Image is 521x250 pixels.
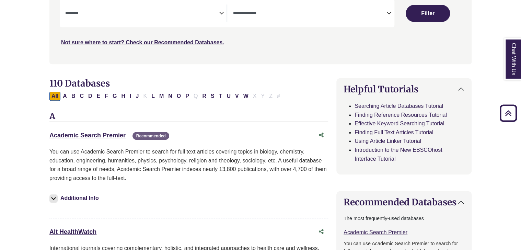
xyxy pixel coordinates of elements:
[49,147,328,182] p: You can use Academic Search Premier to search for full text articles covering topics in biology, ...
[134,92,141,101] button: Filter Results J
[157,92,166,101] button: Filter Results M
[355,147,442,162] a: Introduction to the New EBSCOhost Interface Tutorial
[344,215,464,223] p: The most frequently-used databases
[49,78,110,89] span: 110 Databases
[183,92,191,101] button: Filter Results P
[103,92,110,101] button: Filter Results F
[355,129,433,135] a: Finding Full Text Articles Tutorial
[111,92,119,101] button: Filter Results G
[337,78,471,100] button: Helpful Tutorials
[69,92,78,101] button: Filter Results B
[65,11,219,16] textarea: Search
[61,39,224,45] a: Not sure where to start? Check our Recommended Databases.
[95,92,103,101] button: Filter Results E
[49,112,328,122] h3: A
[175,92,183,101] button: Filter Results O
[314,225,328,238] button: Share this database
[497,109,519,118] a: Back to Top
[49,228,96,235] a: Alt HealthWatch
[86,92,94,101] button: Filter Results D
[132,132,169,140] span: Recommended
[49,92,60,101] button: All
[355,138,421,144] a: Using Article Linker Tutorial
[166,92,174,101] button: Filter Results N
[314,129,328,142] button: Share this database
[233,92,241,101] button: Filter Results V
[200,92,208,101] button: Filter Results R
[217,92,224,101] button: Filter Results T
[355,112,447,118] a: Finding Reference Resources Tutorial
[224,92,233,101] button: Filter Results U
[355,103,443,109] a: Searching Article Databases Tutorial
[209,92,217,101] button: Filter Results S
[355,121,444,126] a: Effective Keyword Searching Tutorial
[233,11,386,16] textarea: Search
[241,92,251,101] button: Filter Results W
[49,132,126,139] a: Academic Search Premier
[49,193,101,203] button: Additional Info
[119,92,127,101] button: Filter Results H
[337,191,471,213] button: Recommended Databases
[61,92,69,101] button: Filter Results A
[149,92,157,101] button: Filter Results L
[49,93,283,99] div: Alpha-list to filter by first letter of database name
[406,5,450,22] button: Submit for Search Results
[78,92,86,101] button: Filter Results C
[344,229,407,235] a: Academic Search Premier
[128,92,133,101] button: Filter Results I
